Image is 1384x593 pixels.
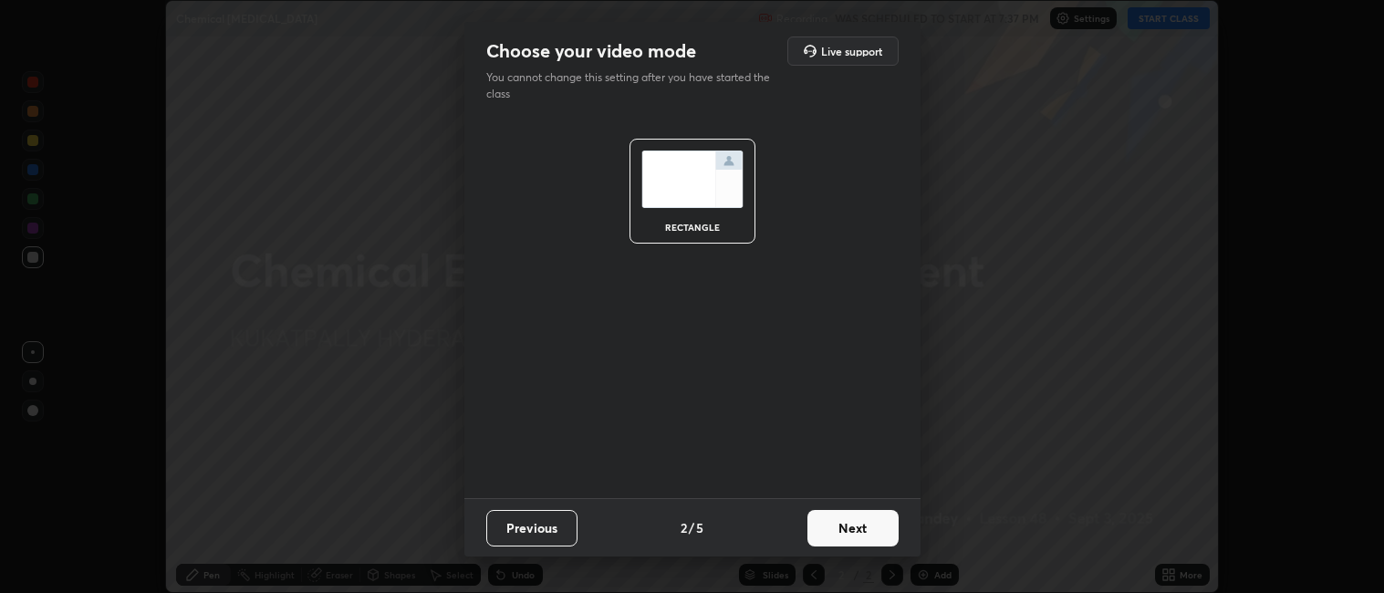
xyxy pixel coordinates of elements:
[681,518,687,537] h4: 2
[821,46,882,57] h5: Live support
[641,151,744,208] img: normalScreenIcon.ae25ed63.svg
[807,510,899,546] button: Next
[486,39,696,63] h2: Choose your video mode
[696,518,703,537] h4: 5
[656,223,729,232] div: rectangle
[486,510,578,546] button: Previous
[486,69,782,102] p: You cannot change this setting after you have started the class
[689,518,694,537] h4: /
